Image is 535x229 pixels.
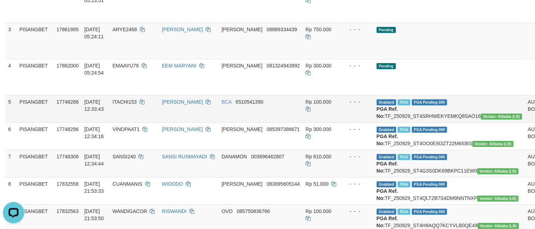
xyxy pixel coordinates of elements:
span: OVO [222,208,233,214]
div: - - - [344,26,371,33]
span: 17748306 [57,154,79,159]
span: Rp 51.000 [306,181,329,187]
span: [DATE] 05:24:11 [84,27,104,39]
b: PGA Ref. No: [377,216,398,228]
td: 7 [5,150,17,177]
span: Grabbed [377,99,397,105]
span: Grabbed [377,154,397,160]
td: 8 [5,177,17,205]
a: WIDODO [162,181,183,187]
span: Pending [377,27,396,33]
span: Copy 081324943992 to clipboard [267,63,300,69]
td: PISANGBET [17,177,54,205]
span: PGA Pending [412,99,447,105]
span: [DATE] 05:24:54 [84,63,104,76]
td: 6 [5,122,17,150]
button: Open LiveChat chat widget [3,3,24,24]
span: VINOPAAT1 [112,126,140,132]
a: [PERSON_NAME] [162,99,203,105]
b: PGA Ref. No: [377,133,398,146]
span: 17748286 [57,99,79,105]
span: [DATE] 12:34:16 [84,126,104,139]
td: TF_250929_ST4OO0EI63ZT22M6I0BS [374,122,525,150]
div: - - - [344,180,371,187]
span: WANDIGACOR [112,208,147,214]
span: 17862000 [57,63,79,69]
span: Copy 003696462807 to clipboard [251,154,284,159]
span: Marked by avksona [398,99,410,105]
a: [PERSON_NAME] [162,27,203,32]
span: Marked by avkyakub [398,127,410,133]
div: - - - [344,153,371,160]
span: EMAAYU79 [112,63,139,69]
span: Vendor URL: https://dashboard.q2checkout.com/secure [477,196,519,202]
span: Pending [377,63,396,69]
div: - - - [344,126,371,133]
span: Rp 300.000 [306,126,331,132]
span: Rp 100.000 [306,99,331,105]
td: PISANGBET [17,59,54,95]
span: 17861995 [57,27,79,32]
td: 3 [5,23,17,59]
span: ARYE2468 [112,27,137,32]
span: Copy 6510541390 to clipboard [236,99,264,105]
span: CUANMANIS [112,181,142,187]
b: PGA Ref. No: [377,161,398,174]
td: TF_250929_ST4SRHWEKYEMKQ8SAO16 [374,95,525,122]
span: ITACHI153 [112,99,137,105]
span: PGA Pending [412,181,447,187]
span: Copy 085397386671 to clipboard [267,126,300,132]
span: Copy 08889334439 to clipboard [267,27,297,32]
span: [PERSON_NAME] [222,27,263,32]
span: Vendor URL: https://dashboard.q2checkout.com/secure [478,223,519,229]
a: RISWANDI [162,208,186,214]
span: Rp 750.000 [306,27,331,32]
div: - - - [344,62,371,69]
a: [PERSON_NAME] [162,126,203,132]
span: [PERSON_NAME] [222,181,263,187]
span: Vendor URL: https://dashboard.q2checkout.com/secure [477,168,519,174]
span: 17832556 [57,181,79,187]
a: EEM MARYANI [162,63,196,69]
span: [DATE] 12:34:44 [84,154,104,167]
span: [PERSON_NAME] [222,63,263,69]
td: 5 [5,95,17,122]
span: Grabbed [377,209,397,215]
span: [PERSON_NAME] [222,126,263,132]
a: SANSI RUSMAYADI [162,154,207,159]
span: PGA Pending [412,154,447,160]
span: Vendor URL: https://dashboard.q2checkout.com/secure [472,141,514,147]
span: DANAMON [222,154,247,159]
span: Rp 100.000 [306,208,331,214]
div: - - - [344,208,371,215]
span: Grabbed [377,127,397,133]
span: SANSI240 [112,154,136,159]
td: PISANGBET [17,150,54,177]
td: PISANGBET [17,95,54,122]
td: PISANGBET [17,122,54,150]
span: Marked by avksona [398,154,410,160]
span: [DATE] 12:33:43 [84,99,104,112]
span: Rp 610.000 [306,154,331,159]
span: PGA Pending [412,209,447,215]
span: BCA [222,99,232,105]
td: PISANGBET [17,23,54,59]
span: 17832563 [57,208,79,214]
td: TF_250929_ST4QLT2B7S4DM9NNTNXP [374,177,525,205]
td: 4 [5,59,17,95]
span: Grabbed [377,181,397,187]
span: Copy 083895605144 to clipboard [267,181,300,187]
b: PGA Ref. No: [377,188,398,201]
div: - - - [344,98,371,105]
span: Marked by avknovia [398,181,410,187]
span: Marked by avknovia [398,209,410,215]
span: 17748296 [57,126,79,132]
span: PGA Pending [412,127,447,133]
span: [DATE] 21:53:33 [84,181,104,194]
td: TF_250929_ST4G3S0DK69BKPC11EW0 [374,150,525,177]
span: Rp 300.000 [306,63,331,69]
span: Vendor URL: https://dashboard.q2checkout.com/secure [481,114,522,120]
b: PGA Ref. No: [377,106,398,119]
span: [DATE] 21:53:50 [84,208,104,221]
span: Copy 085750836766 to clipboard [237,208,270,214]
